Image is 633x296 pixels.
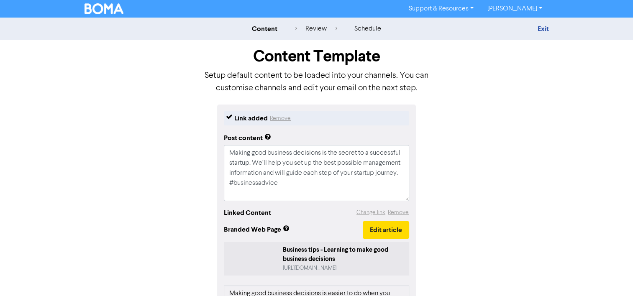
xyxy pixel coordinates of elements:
[234,113,268,123] div: Link added
[354,24,381,34] div: schedule
[252,24,277,34] div: content
[402,2,480,15] a: Support & Resources
[356,208,386,217] button: Change link
[224,242,409,276] a: Business tips - Learning to make good business decisions[URL][DOMAIN_NAME]
[480,2,548,15] a: [PERSON_NAME]
[224,145,409,201] textarea: Making good business decisions is the secret to a successful startup. We’ll help you set up the b...
[528,206,633,296] iframe: Chat Widget
[224,208,271,218] div: Linked Content
[224,133,271,143] div: Post content
[224,242,270,273] img: 3lB3XvoZkMhQUYuoNcAVtG-the-thinker-4b4c5ab0-71f6-471f-8230-f423e0ae74f9.jpg
[85,3,124,14] img: BOMA Logo
[387,208,409,217] button: Remove
[269,113,291,123] button: Remove
[295,24,337,34] div: review
[363,221,409,239] button: Edit article
[283,245,406,264] div: Business tips - Learning to make good business decisions
[204,69,430,94] p: Setup default content to be loaded into your channels. You can customise channels and edit your e...
[283,264,406,272] div: https://public2.bomamarketing.com/cp/3lB3XvoZkMhQUYuoNcAVtG?sa=AYJofMF9
[224,225,363,235] span: Branded Web Page
[204,47,430,66] h1: Content Template
[537,25,548,33] a: Exit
